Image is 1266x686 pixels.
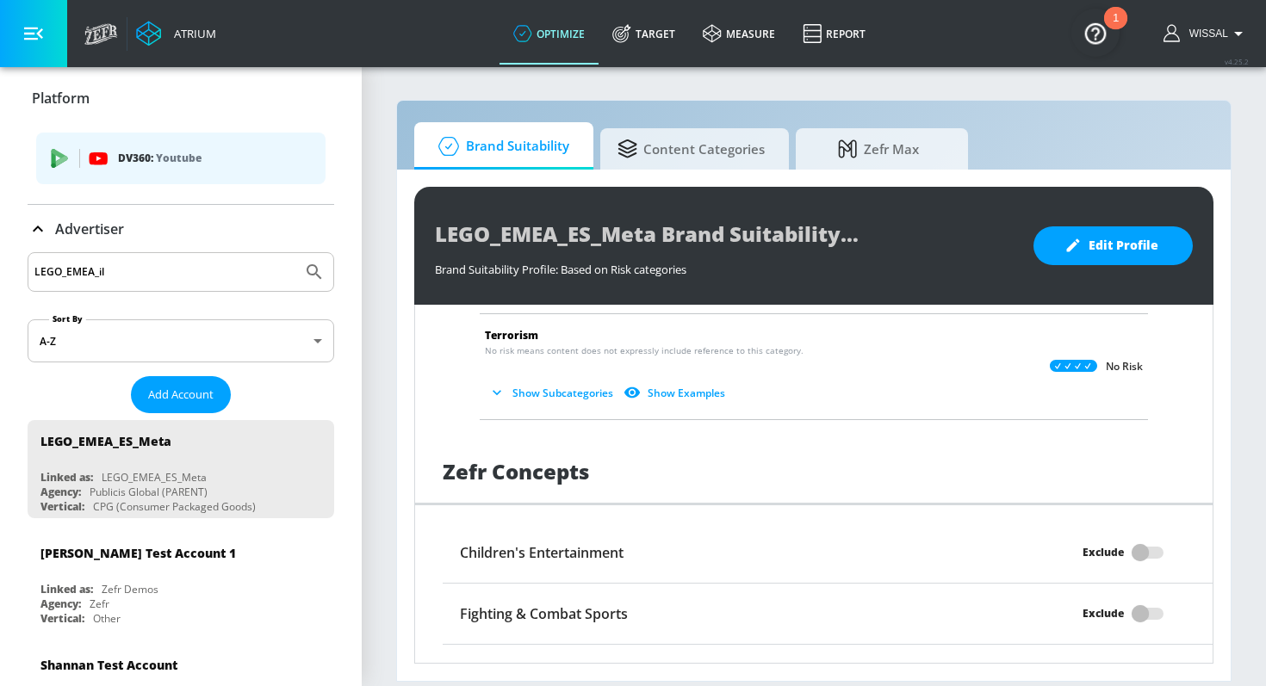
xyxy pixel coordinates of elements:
[102,582,158,596] div: Zefr Demos
[1225,57,1249,66] span: v 4.25.2
[485,328,538,343] span: Terrorism
[28,532,334,630] div: [PERSON_NAME] Test Account 1Linked as:Zefr DemosAgency:ZefrVertical:Other
[460,604,628,623] h6: Fighting & Combat Sports
[813,128,944,170] span: Zefr Max
[55,219,124,238] p: Advertiser
[40,470,93,485] div: Linked as:
[167,26,216,41] div: Atrium
[28,420,334,518] div: LEGO_EMEA_ES_MetaLinked as:LEGO_EMEA_ES_MetaAgency:Publicis Global (PARENT)Vertical:CPG (Consumer...
[40,657,177,673] div: Shannan Test Account
[789,3,879,65] a: Report
[36,126,326,195] ul: list of platforms
[49,313,86,324] label: Sort By
[40,545,236,561] div: [PERSON_NAME] Test Account 1
[689,3,789,65] a: measure
[1164,23,1249,44] button: Wissal
[156,149,202,167] p: Youtube
[1113,18,1119,40] div: 1
[40,485,81,499] div: Agency:
[40,596,81,611] div: Agency:
[90,485,208,499] div: Publicis Global (PARENT)
[295,253,333,291] button: Submit Search
[435,253,1016,277] div: Brand Suitability Profile: Based on Risk categories
[1033,226,1193,265] button: Edit Profile
[131,376,231,413] button: Add Account
[40,611,84,626] div: Vertical:
[1182,28,1228,40] span: login as: wissal.elhaddaoui@zefr.com
[1071,9,1120,57] button: Open Resource Center, 1 new notification
[90,596,109,611] div: Zefr
[28,319,334,362] div: A-Z
[40,499,84,514] div: Vertical:
[40,582,93,596] div: Linked as:
[500,3,599,65] a: optimize
[443,457,589,485] h1: Zefr Concepts
[1106,360,1143,374] p: No Risk
[599,3,689,65] a: Target
[1068,235,1158,256] span: Edit Profile
[431,126,569,167] span: Brand Suitability
[136,21,216,46] a: Atrium
[460,543,624,562] h6: Children's Entertainment
[36,133,326,184] div: DV360: Youtube
[28,205,334,253] div: Advertiser
[93,611,121,626] div: Other
[34,261,295,283] input: Search by name
[28,121,334,204] div: Platform
[485,379,620,407] button: Show Subcategories
[32,89,90,108] p: Platform
[617,128,765,170] span: Content Categories
[93,499,256,514] div: CPG (Consumer Packaged Goods)
[620,379,732,407] button: Show Examples
[118,149,312,168] p: DV360:
[40,433,171,449] div: LEGO_EMEA_ES_Meta
[28,74,334,122] div: Platform
[102,470,207,485] div: LEGO_EMEA_ES_Meta
[148,385,214,405] span: Add Account
[485,344,804,357] span: No risk means content does not expressly include reference to this category.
